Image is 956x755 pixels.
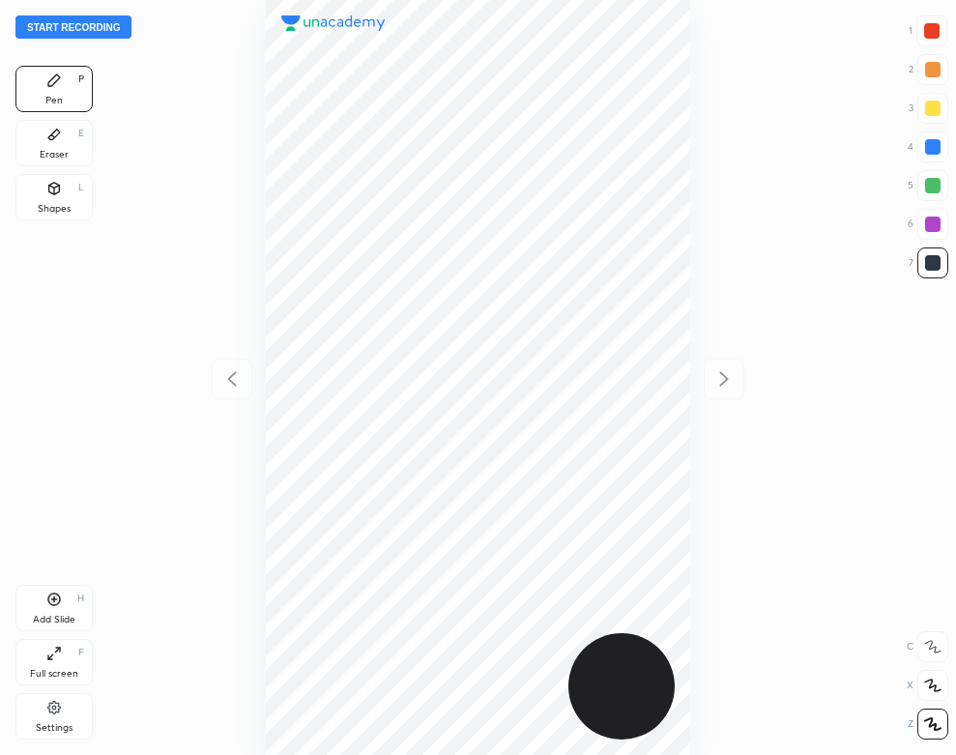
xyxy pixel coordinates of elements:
div: Shapes [38,204,71,214]
div: 2 [909,54,948,85]
div: E [78,129,84,138]
div: Pen [45,96,63,105]
div: Full screen [30,669,78,679]
div: 3 [909,93,948,124]
img: logo.38c385cc.svg [281,15,386,31]
div: Settings [36,723,72,733]
div: Eraser [40,150,69,160]
div: F [78,648,84,657]
div: 5 [908,170,948,201]
div: Add Slide [33,615,75,624]
div: X [907,670,948,701]
div: 6 [908,209,948,240]
div: 7 [909,247,948,278]
div: L [78,183,84,192]
div: Z [908,709,948,740]
button: Start recording [15,15,131,39]
div: 4 [908,131,948,162]
div: C [907,631,948,662]
div: P [78,74,84,84]
div: H [77,594,84,603]
div: 1 [909,15,947,46]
